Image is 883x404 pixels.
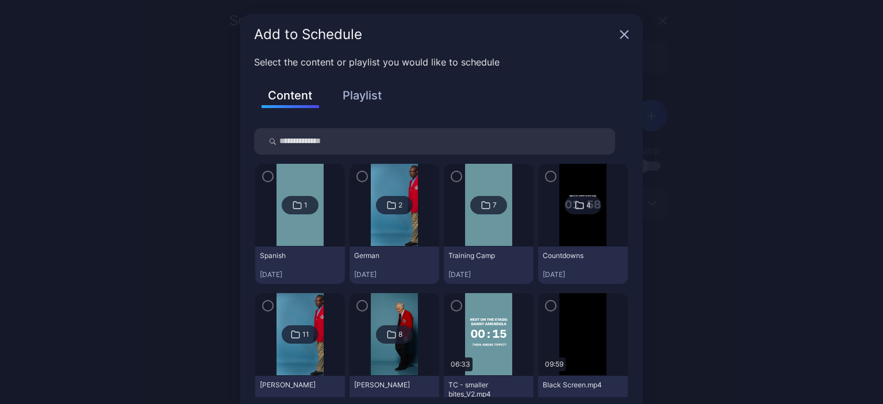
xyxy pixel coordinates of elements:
button: Playlist [333,86,391,105]
div: German [354,251,417,260]
div: 11 [302,330,309,339]
button: Content [262,86,319,108]
div: 2 [398,201,402,210]
div: [DATE] [260,270,340,279]
div: 8 [398,330,402,339]
div: Tippett [260,380,323,390]
p: Select the content or playlist you would like to schedule [254,55,629,69]
div: [DATE] [354,270,435,279]
div: [DATE] [543,270,623,279]
div: Countdowns [543,251,606,260]
div: 4 [586,201,591,210]
div: [DATE] [448,270,529,279]
div: Black Screen.mp4 [543,380,606,390]
div: 09:59 [543,357,566,371]
div: Add to Schedule [254,28,615,41]
div: Dante Scarnecchia [354,380,417,390]
div: Training Camp [448,251,512,260]
div: 06:33 [448,357,473,371]
div: 7 [493,201,497,210]
div: Spanish [260,251,323,260]
div: 1 [304,201,308,210]
div: TC - smaller bites_V2.mp4 [448,380,512,399]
